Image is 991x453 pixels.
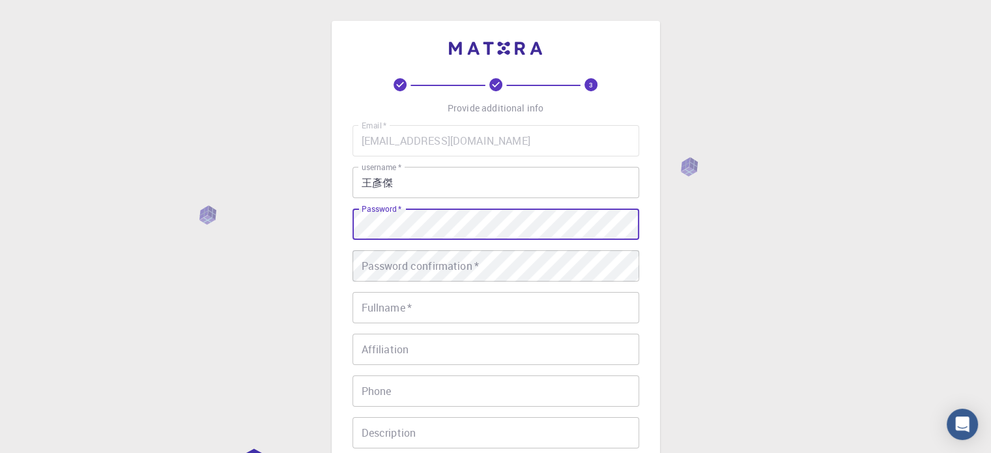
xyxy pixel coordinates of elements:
[362,203,401,214] label: Password
[362,162,401,173] label: username
[362,120,386,131] label: Email
[589,80,593,89] text: 3
[448,102,543,115] p: Provide additional info
[947,409,978,440] div: Open Intercom Messenger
